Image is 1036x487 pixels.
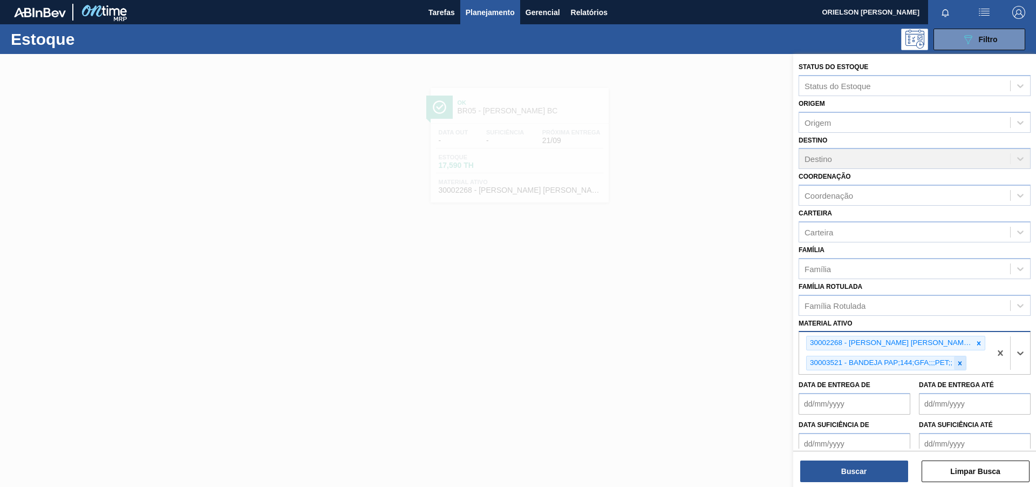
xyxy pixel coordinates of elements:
[571,6,608,19] span: Relatórios
[799,137,827,144] label: Destino
[466,6,515,19] span: Planejamento
[799,100,825,107] label: Origem
[11,33,172,45] h1: Estoque
[799,209,832,217] label: Carteira
[807,356,954,370] div: 30003521 - BANDEJA PAP;144;GFA;;;PET;;
[919,421,993,429] label: Data suficiência até
[805,227,833,236] div: Carteira
[428,6,455,19] span: Tarefas
[805,191,853,200] div: Coordenação
[799,393,910,415] input: dd/mm/yyyy
[799,421,869,429] label: Data suficiência de
[799,283,862,290] label: Família Rotulada
[799,63,868,71] label: Status do Estoque
[799,320,853,327] label: Material ativo
[14,8,66,17] img: TNhmsLtSVTkK8tSr43FrP2fwEKptu5GPRR3wAAAABJRU5ErkJggg==
[526,6,560,19] span: Gerencial
[919,393,1031,415] input: dd/mm/yyyy
[1012,6,1025,19] img: Logout
[807,336,973,350] div: 30002268 - [PERSON_NAME] [PERSON_NAME] AF IN65
[805,301,865,310] div: Família Rotulada
[799,246,824,254] label: Família
[978,6,991,19] img: userActions
[805,118,831,127] div: Origem
[799,381,870,389] label: Data de Entrega de
[919,433,1031,455] input: dd/mm/yyyy
[928,5,963,20] button: Notificações
[799,433,910,455] input: dd/mm/yyyy
[919,381,994,389] label: Data de Entrega até
[805,81,871,90] div: Status do Estoque
[979,35,998,44] span: Filtro
[805,264,831,273] div: Família
[933,29,1025,50] button: Filtro
[799,173,851,180] label: Coordenação
[901,29,928,50] div: Pogramando: nenhum usuário selecionado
